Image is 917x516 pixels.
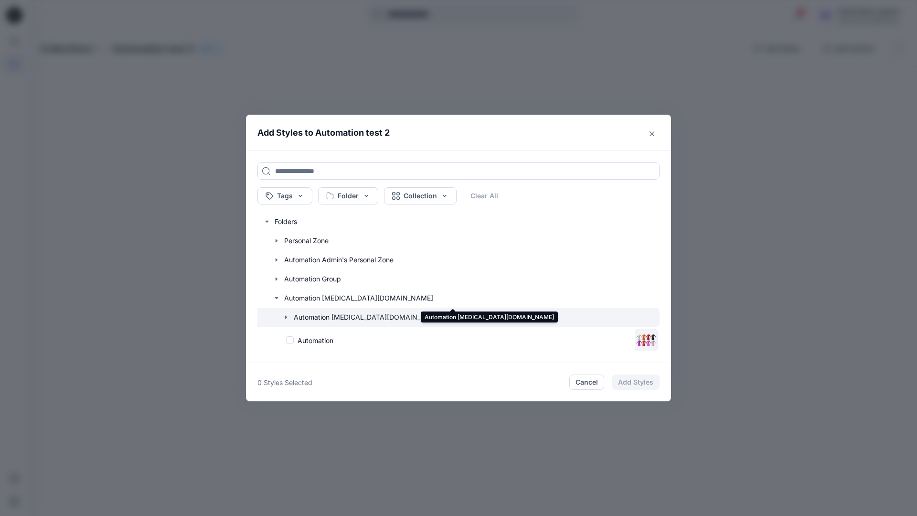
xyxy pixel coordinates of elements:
button: Tags [257,187,312,204]
button: Close [644,126,660,141]
button: Collection [384,187,457,204]
header: Add Styles to Automation test 2 [246,115,671,150]
button: Folder [318,187,378,204]
p: Automation [298,335,333,345]
button: Cancel [569,375,604,390]
p: 0 Styles Selected [257,377,312,387]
